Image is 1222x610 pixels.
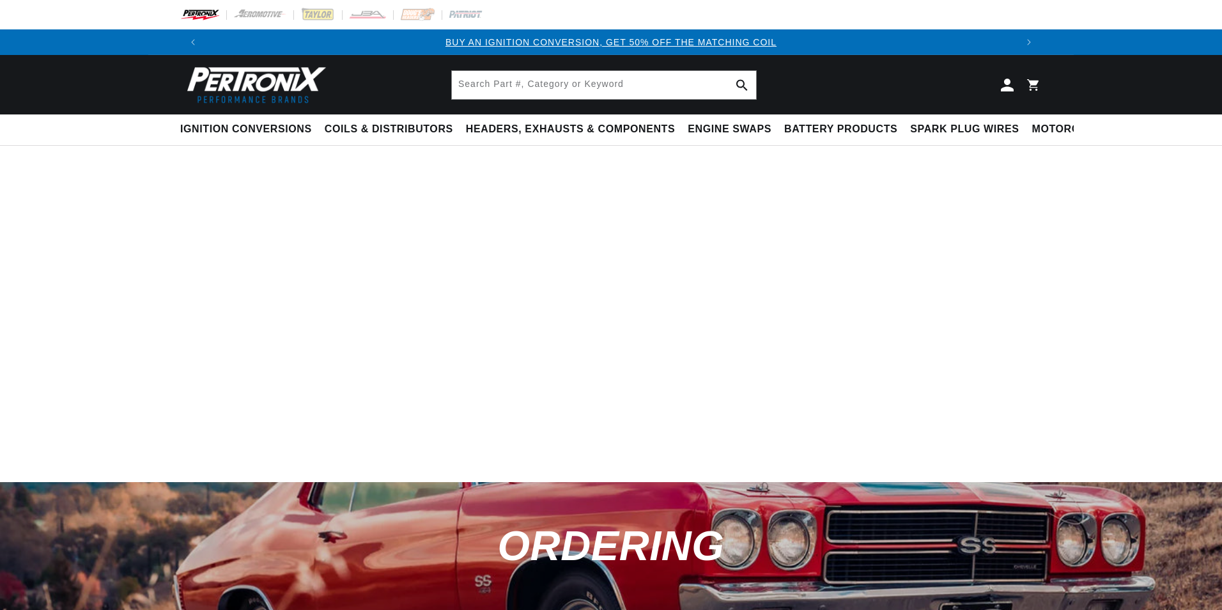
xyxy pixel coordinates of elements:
summary: Engine Swaps [681,114,778,145]
button: Translation missing: en.sections.announcements.next_announcement [1016,29,1042,55]
summary: Spark Plug Wires [904,114,1025,145]
summary: Coils & Distributors [318,114,460,145]
span: Motorcycle [1032,123,1108,136]
div: Announcement [206,35,1016,49]
a: BUY AN IGNITION CONVERSION, GET 50% OFF THE MATCHING COIL [445,37,777,47]
img: Pertronix [180,63,327,107]
span: Battery Products [784,123,897,136]
button: Search Part #, Category or Keyword [728,71,756,99]
summary: Headers, Exhausts & Components [460,114,681,145]
summary: Motorcycle [1026,114,1115,145]
button: Translation missing: en.sections.announcements.previous_announcement [180,29,206,55]
span: Coils & Distributors [325,123,453,136]
span: Spark Plug Wires [910,123,1019,136]
span: Ignition Conversions [180,123,312,136]
summary: Ignition Conversions [180,114,318,145]
div: 1 of 3 [206,35,1016,49]
span: Headers, Exhausts & Components [466,123,675,136]
summary: Battery Products [778,114,904,145]
span: Ordering [497,522,724,569]
span: Engine Swaps [688,123,771,136]
slideshow-component: Translation missing: en.sections.announcements.announcement_bar [148,29,1074,55]
input: Search Part #, Category or Keyword [452,71,756,99]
